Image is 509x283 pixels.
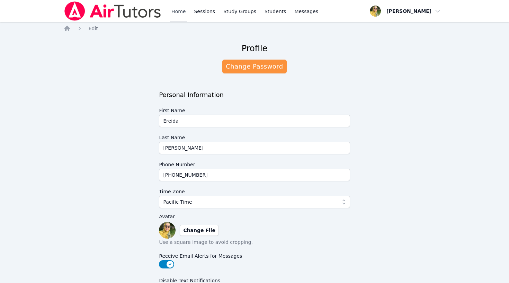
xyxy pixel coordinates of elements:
[294,8,318,15] span: Messages
[159,212,350,221] label: Avatar
[159,131,350,142] label: Last Name
[242,43,268,54] h2: Profile
[222,60,286,73] a: Change Password
[64,1,162,21] img: Air Tutors
[159,196,350,208] button: Pacific Time
[180,225,219,236] label: Change File
[159,158,350,169] label: Phone Number
[89,25,98,32] a: Edit
[159,90,350,100] h3: Personal Information
[163,198,192,206] span: Pacific Time
[89,26,98,31] span: Edit
[159,250,350,260] label: Receive Email Alerts for Messages
[159,222,176,239] img: preview
[159,104,350,115] label: First Name
[64,25,446,32] nav: Breadcrumb
[159,185,350,196] label: Time Zone
[159,239,350,246] p: Use a square image to avoid cropping.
